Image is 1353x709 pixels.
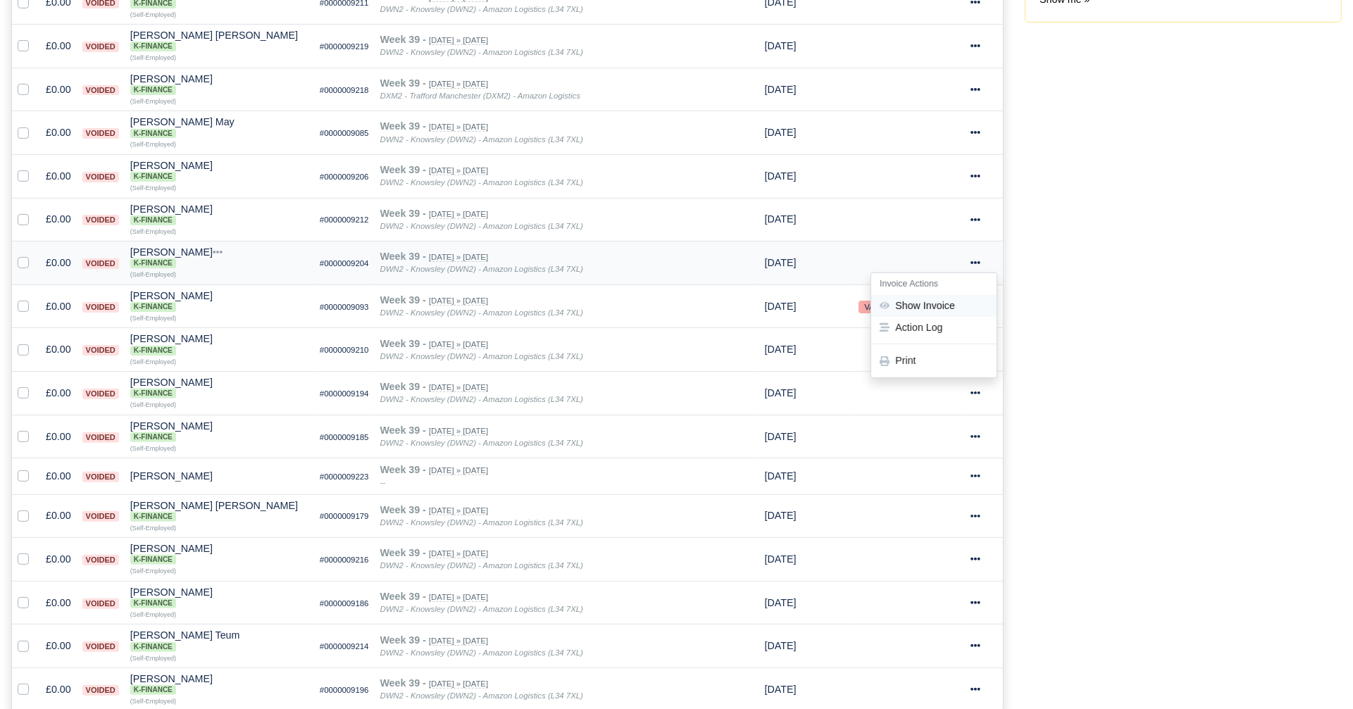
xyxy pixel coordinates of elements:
small: #0000009093 [320,303,369,311]
div: [PERSON_NAME] [130,674,308,695]
div: [PERSON_NAME] [PERSON_NAME] K-Finance [130,30,308,51]
small: (Self-Employed) [130,567,176,575]
span: voided [82,172,119,182]
td: £0.00 [40,68,77,111]
a: Show Invoice [871,295,997,317]
td: £0.00 [40,328,77,372]
small: #0000009206 [320,172,369,181]
strong: Week 39 - [380,677,425,689]
div: [PERSON_NAME] Teum [130,630,308,651]
small: #0000009204 [320,259,369,268]
div: [PERSON_NAME] K-Finance [130,421,308,442]
small: [DATE] » [DATE] [429,253,488,262]
strong: Week 39 - [380,381,425,392]
span: K-Finance [130,302,176,312]
span: K-Finance [130,85,176,95]
i: DWN2 - Knowsley (DWN2) - Amazon Logistics (L34 7XL) [380,561,582,570]
span: K-Finance [130,258,176,268]
small: #0000009212 [320,215,369,224]
td: £0.00 [40,372,77,415]
span: voided [82,258,119,269]
i: DWN2 - Knowsley (DWN2) - Amazon Logistics (L34 7XL) [380,439,582,447]
td: £0.00 [40,154,77,198]
td: £0.00 [40,241,77,285]
span: K-Finance [130,172,176,182]
td: £0.00 [40,111,77,155]
span: 1 day from now [765,344,797,355]
span: K-Finance [130,346,176,356]
span: 1 day from now [765,597,797,608]
div: [PERSON_NAME] [130,334,308,355]
td: £0.00 [40,458,77,494]
span: 1 day from now [765,213,797,225]
span: voided [82,598,119,609]
small: #0000009085 [320,129,369,137]
span: 1 day from now [765,257,797,268]
span: 1 day from now [765,553,797,565]
td: £0.00 [40,625,77,668]
span: voided [82,511,119,522]
div: [PERSON_NAME] K-Finance [130,377,308,399]
span: K-Finance [130,129,176,139]
span: voided [82,641,119,652]
td: £0.00 [40,494,77,538]
small: [DATE] » [DATE] [429,636,488,646]
span: voided [82,685,119,696]
small: #0000009210 [320,346,369,354]
div: [PERSON_NAME] [130,421,308,442]
td: £0.00 [40,24,77,68]
div: [PERSON_NAME] [130,74,308,95]
div: [PERSON_NAME] [PERSON_NAME] [130,30,308,51]
small: [DATE] » [DATE] [429,427,488,436]
span: K-Finance [130,432,176,442]
small: [DATE] » [DATE] [429,296,488,306]
span: K-Finance [130,389,176,399]
strong: Week 39 - [380,77,425,89]
small: (Self-Employed) [130,98,176,105]
span: voided [82,345,119,356]
small: #0000009223 [320,472,369,481]
i: DWN2 - Knowsley (DWN2) - Amazon Logistics (L34 7XL) [380,308,582,317]
small: VAT-Invalid [859,301,909,313]
small: [DATE] » [DATE] [429,80,488,89]
small: (Self-Employed) [130,358,176,365]
span: K-Finance [130,642,176,652]
small: [DATE] » [DATE] [429,166,488,175]
i: DWN2 - Knowsley (DWN2) - Amazon Logistics (L34 7XL) [380,222,582,230]
span: 1 day from now [765,301,797,312]
div: [PERSON_NAME] [130,204,308,225]
small: #0000009218 [320,86,369,94]
small: #0000009179 [320,512,369,520]
span: K-Finance [130,512,176,522]
strong: Week 39 - [380,634,425,646]
small: [DATE] » [DATE] [429,679,488,689]
i: DWN2 - Knowsley (DWN2) - Amazon Logistics (L34 7XL) [380,395,582,403]
span: 1 day from now [765,387,797,399]
span: 1 day from now [765,510,797,521]
span: K-Finance [130,598,176,608]
button: Action Log [871,317,997,339]
strong: Week 39 - [380,208,425,219]
i: DWN2 - Knowsley (DWN2) - Amazon Logistics (L34 7XL) [380,352,582,360]
div: [PERSON_NAME] K-Finance [130,247,308,268]
span: voided [82,472,119,482]
strong: Week 39 - [380,294,425,306]
span: voided [82,42,119,52]
h6: Invoice Actions [871,273,997,295]
span: K-Finance [130,42,176,51]
small: #0000009196 [320,686,369,694]
small: [DATE] » [DATE] [429,383,488,392]
small: (Self-Employed) [130,401,176,408]
div: [PERSON_NAME] [PERSON_NAME] [130,501,308,522]
div: [PERSON_NAME] K-Finance [130,161,308,182]
span: voided [82,128,119,139]
i: DWN2 - Knowsley (DWN2) - Amazon Logistics (L34 7XL) [380,135,582,144]
small: (Self-Employed) [130,141,176,148]
span: voided [82,555,119,565]
small: #0000009185 [320,433,369,441]
a: Print [871,351,997,372]
span: voided [82,215,119,225]
span: voided [82,85,119,96]
strong: Week 39 - [380,547,425,558]
i: DWN2 - Knowsley (DWN2) - Amazon Logistics (L34 7XL) [380,648,582,657]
